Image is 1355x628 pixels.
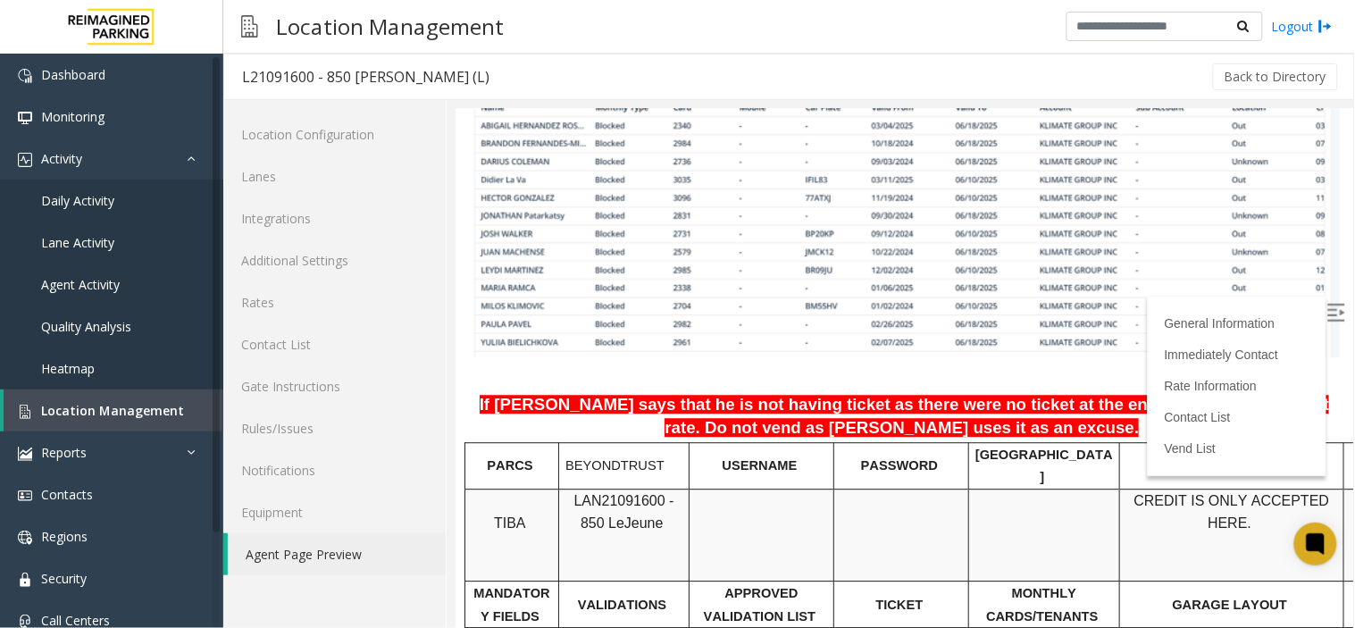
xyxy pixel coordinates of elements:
[41,570,87,587] span: Security
[1272,17,1333,36] a: Logout
[4,389,223,431] a: Location Management
[41,108,105,125] span: Monitoring
[24,286,874,328] span: If [PERSON_NAME] says that he is not having ticket as there were no ticket at the entrance, push ...
[18,111,32,125] img: 'icon'
[406,349,482,364] span: PASSWORD
[18,447,32,461] img: 'icon'
[267,349,342,364] span: USERNAME
[223,239,446,281] a: Additional Settings
[18,573,32,587] img: 'icon'
[717,489,832,503] span: GARAGE LAYOUT
[41,192,114,209] span: Daily Activity
[41,150,82,167] span: Activity
[709,270,802,284] a: Rate Information
[18,477,94,515] span: MANDATORY FIELDS
[31,349,77,364] span: PARCS
[223,197,446,239] a: Integrations
[18,489,32,503] img: 'icon'
[18,153,32,167] img: 'icon'
[223,407,446,449] a: Rules/Issues
[1213,63,1338,90] button: Back to Directory
[223,281,446,323] a: Rates
[267,4,513,48] h3: Location Management
[41,360,95,377] span: Heatmap
[118,384,218,423] span: LAN21091600 - 850 Le
[41,234,114,251] span: Lane Activity
[520,339,657,376] span: [GEOGRAPHIC_DATA]
[241,4,258,48] img: pageIcon
[421,489,468,503] span: TICKET
[18,405,32,419] img: 'icon'
[531,477,642,515] span: MONTHLY CARDS/TENANTS
[223,155,446,197] a: Lanes
[122,489,211,503] span: VALIDATIONS
[242,65,489,88] div: L21091600 - 850 [PERSON_NAME] (L)
[223,323,446,365] a: Contact List
[228,533,446,575] a: Agent Page Preview
[709,332,761,347] a: Vend List
[679,384,874,423] span: CREDIT IS ONLY ACCEPTED HERE.
[38,406,71,422] span: TIBA
[169,406,208,423] span: Jeune
[41,318,131,335] span: Quality Analysis
[872,195,890,213] img: Open/Close Sidebar Menu
[1318,17,1333,36] img: logout
[110,349,209,364] span: BEYONDTRUST
[41,402,184,419] span: Location Management
[223,365,446,407] a: Gate Instructions
[248,477,360,515] span: APPROVED VALIDATION LIST
[223,449,446,491] a: Notifications
[223,491,446,533] a: Equipment
[709,239,824,253] a: Immediately Contact
[41,276,120,293] span: Agent Activity
[41,444,87,461] span: Reports
[18,69,32,83] img: 'icon'
[41,528,88,545] span: Regions
[41,486,93,503] span: Contacts
[223,113,446,155] a: Location Configuration
[18,531,32,545] img: 'icon'
[41,66,105,83] span: Dashboard
[709,301,775,315] a: Contact List
[709,207,820,222] a: General Information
